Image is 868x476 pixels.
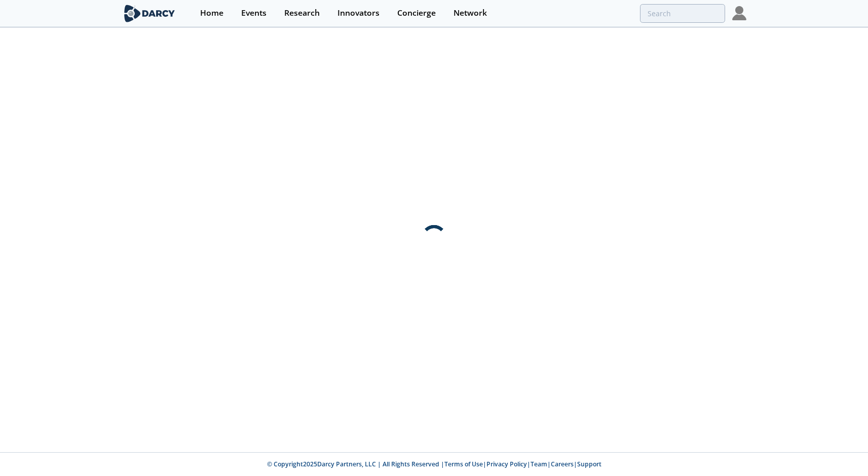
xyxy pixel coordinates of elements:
img: logo-wide.svg [122,5,177,22]
div: Concierge [397,9,436,17]
img: Profile [732,6,746,20]
a: Support [577,460,601,468]
a: Privacy Policy [486,460,527,468]
div: Network [454,9,487,17]
a: Team [531,460,547,468]
p: © Copyright 2025 Darcy Partners, LLC | All Rights Reserved | | | | | [59,460,809,469]
div: Innovators [337,9,380,17]
div: Events [241,9,267,17]
input: Advanced Search [640,4,725,23]
div: Research [284,9,320,17]
div: Home [200,9,223,17]
a: Terms of Use [444,460,483,468]
a: Careers [551,460,574,468]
